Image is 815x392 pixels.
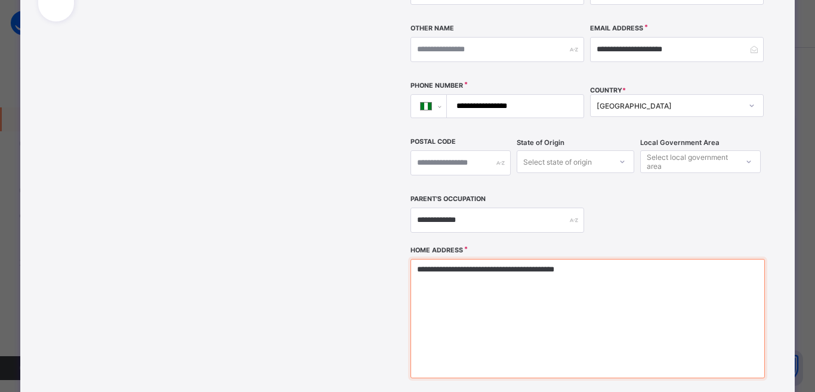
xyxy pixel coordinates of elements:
[590,24,643,32] label: Email Address
[590,87,626,94] span: COUNTRY
[523,150,592,173] div: Select state of origin
[640,138,720,147] span: Local Government Area
[597,101,742,110] div: [GEOGRAPHIC_DATA]
[410,138,456,146] label: Postal Code
[647,150,737,173] div: Select local government area
[410,82,463,89] label: Phone Number
[410,195,486,203] label: Parent's Occupation
[517,138,564,147] span: State of Origin
[410,246,463,254] label: Home Address
[410,24,454,32] label: Other Name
